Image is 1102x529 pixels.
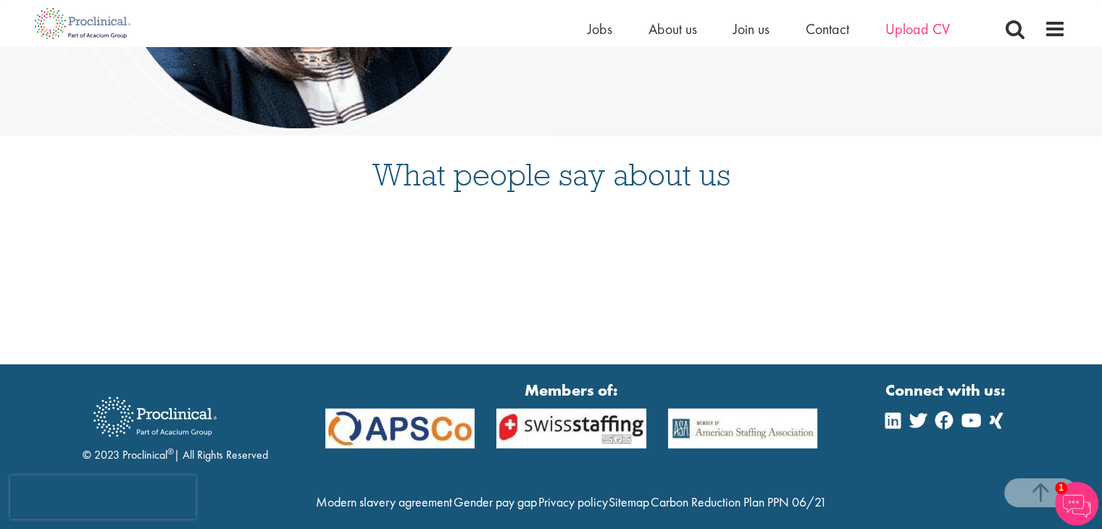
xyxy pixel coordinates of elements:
a: Contact [806,20,849,38]
a: Join us [733,20,769,38]
a: Upload CV [885,20,950,38]
strong: Members of: [325,379,818,401]
a: Jobs [588,20,612,38]
img: APSCo [657,409,829,449]
a: Modern slavery agreement [316,493,452,510]
a: Gender pay gap [454,493,537,510]
a: Carbon Reduction Plan PPN 06/21 [651,493,827,510]
strong: Connect with us: [885,379,1009,401]
span: 1 [1055,482,1067,494]
iframe: reCAPTCHA [10,475,196,519]
sup: ® [167,446,174,457]
a: Sitemap [609,493,649,510]
img: APSCo [485,409,657,449]
img: APSCo [314,409,486,449]
iframe: Customer reviews powered by Trustpilot [26,220,1077,321]
a: Privacy policy [538,493,607,510]
img: Proclinical Recruitment [83,387,228,447]
a: About us [648,20,697,38]
div: © 2023 Proclinical | All Rights Reserved [83,386,268,464]
img: Chatbot [1055,482,1098,525]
